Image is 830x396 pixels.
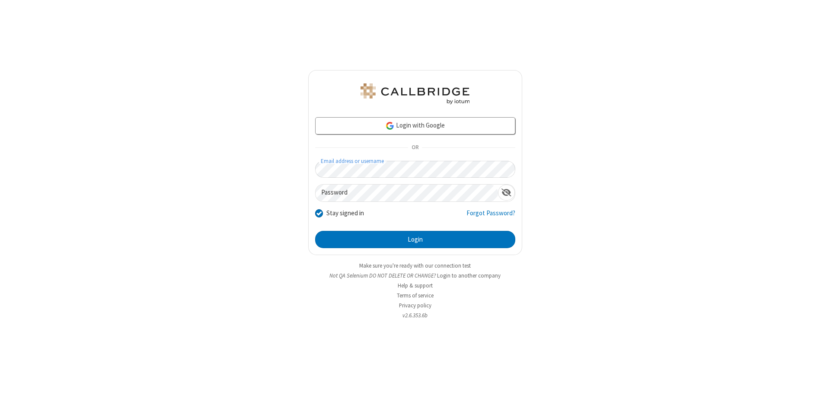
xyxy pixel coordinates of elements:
input: Email address or username [315,161,515,178]
iframe: Chat [808,374,824,390]
img: google-icon.png [385,121,395,131]
a: Make sure you're ready with our connection test [359,262,471,269]
button: Login to another company [437,271,501,280]
label: Stay signed in [326,208,364,218]
li: v2.6.353.6b [308,311,522,319]
input: Password [316,185,498,201]
img: QA Selenium DO NOT DELETE OR CHANGE [359,83,471,104]
a: Terms of service [397,292,434,299]
button: Login [315,231,515,248]
a: Help & support [398,282,433,289]
a: Privacy policy [399,302,431,309]
li: Not QA Selenium DO NOT DELETE OR CHANGE? [308,271,522,280]
a: Login with Google [315,117,515,134]
div: Show password [498,185,515,201]
a: Forgot Password? [466,208,515,225]
span: OR [408,142,422,154]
